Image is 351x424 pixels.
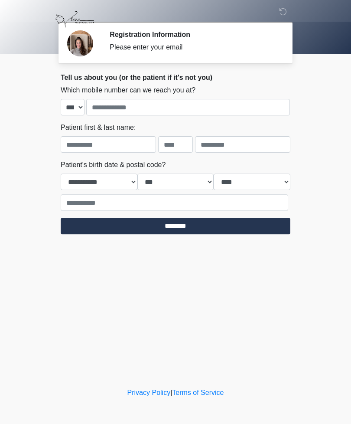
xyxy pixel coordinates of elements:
[61,85,195,95] label: Which mobile number can we reach you at?
[127,389,171,396] a: Privacy Policy
[61,73,290,82] h2: Tell us about you (or the patient if it's not you)
[110,42,277,53] div: Please enter your email
[170,389,172,396] a: |
[172,389,224,396] a: Terms of Service
[61,160,166,170] label: Patient's birth date & postal code?
[67,30,93,56] img: Agent Avatar
[61,122,136,133] label: Patient first & last name:
[52,7,97,32] img: Viona Medical Spa Logo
